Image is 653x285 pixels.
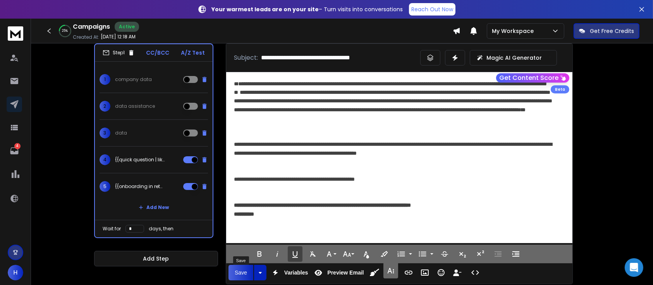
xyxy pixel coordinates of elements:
span: 5 [100,181,110,192]
button: Decrease Indent (Ctrl+[) [491,246,505,262]
button: Save [229,265,253,280]
a: 4 [7,143,22,159]
button: Insert Unsubscribe Link [450,265,465,280]
p: {{quick question | like ChatGPT}} [115,157,165,163]
p: Subject: [234,53,258,62]
button: Ordered List [394,246,409,262]
span: 4 [100,154,110,165]
strong: Your warmest leads are on your site [211,5,319,13]
div: Save [233,256,249,265]
button: Strikethrough (Ctrl+S) [437,246,452,262]
button: Subscript [455,246,470,262]
p: days, then [149,226,174,232]
p: Get Free Credits [590,27,634,35]
button: Magic AI Generator [470,50,557,66]
button: Variables [268,265,310,280]
p: – Turn visits into conversations [211,5,403,13]
p: My Workspace [492,27,537,35]
p: {{onboarding in retail | onboardings}} [115,183,165,190]
p: Wait for [103,226,121,232]
button: Unordered List [415,246,430,262]
p: Reach Out Now [411,5,453,13]
img: logo [8,26,23,41]
span: 3 [100,128,110,138]
div: Step 1 [103,49,135,56]
p: A/Z Test [181,49,205,57]
button: Add Step [94,251,218,266]
div: Beta [551,85,569,93]
p: [DATE] 12:18 AM [101,34,136,40]
button: Emoticons [434,265,449,280]
span: Preview Email [326,269,365,276]
h1: Campaigns [73,22,110,31]
div: Open Intercom Messenger [625,258,643,277]
span: 2 [100,101,110,112]
button: Increase Indent (Ctrl+]) [509,246,523,262]
span: 1 [100,74,110,85]
p: company data [115,76,152,83]
button: Get Content Score [496,73,569,83]
p: data [115,130,127,136]
button: Unordered List [429,246,435,262]
li: Step1CC/BCCA/Z Test1company data2data assistance3data4{{quick question | like ChatGPT}}5{{onboard... [94,43,213,238]
button: Preview Email [311,265,365,280]
button: Add New [132,200,175,215]
p: Magic AI Generator [486,54,542,62]
button: Insert Link (Ctrl+K) [401,265,416,280]
button: Get Free Credits [574,23,639,39]
p: 25 % [62,29,68,33]
button: H [8,265,23,280]
button: Code View [468,265,483,280]
span: Variables [283,269,310,276]
p: Created At: [73,34,99,40]
div: Active [115,22,139,32]
p: data assistance [115,103,155,109]
p: CC/BCC [146,49,170,57]
button: Ordered List [407,246,414,262]
p: 4 [14,143,21,149]
a: Reach Out Now [409,3,455,16]
button: Insert Image (Ctrl+P) [418,265,432,280]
